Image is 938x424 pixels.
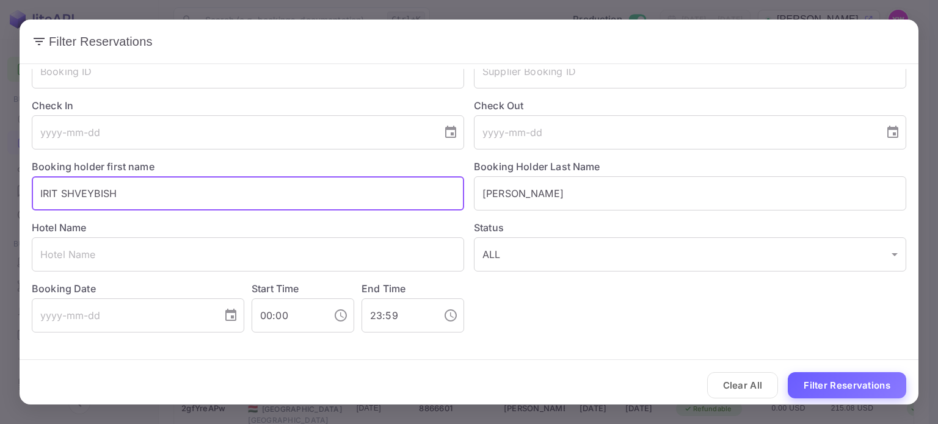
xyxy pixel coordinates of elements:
input: hh:mm [362,298,434,332]
button: Clear All [707,372,779,398]
label: Booking holder first name [32,160,155,173]
input: yyyy-mm-dd [32,115,434,149]
label: Booking Date [32,281,244,296]
label: Status [474,220,906,235]
label: Hotel Name [32,221,87,234]
label: Booking Holder Last Name [474,160,600,173]
input: yyyy-mm-dd [474,115,876,149]
input: hh:mm [252,298,324,332]
label: Check In [32,98,464,113]
button: Choose date [881,120,905,145]
input: Holder First Name [32,176,464,210]
div: ALL [474,237,906,271]
h2: Filter Reservations [20,20,918,63]
button: Filter Reservations [788,372,906,398]
input: Hotel Name [32,237,464,271]
button: Choose time, selected time is 11:59 PM [438,303,463,328]
label: Start Time [252,282,299,295]
input: Booking ID [32,54,464,88]
button: Choose date [219,303,243,328]
label: Check Out [474,98,906,113]
input: Supplier Booking ID [474,54,906,88]
input: Holder Last Name [474,176,906,210]
input: yyyy-mm-dd [32,298,214,332]
button: Choose time, selected time is 12:00 AM [329,303,353,328]
button: Choose date [438,120,463,145]
label: End Time [362,282,405,295]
